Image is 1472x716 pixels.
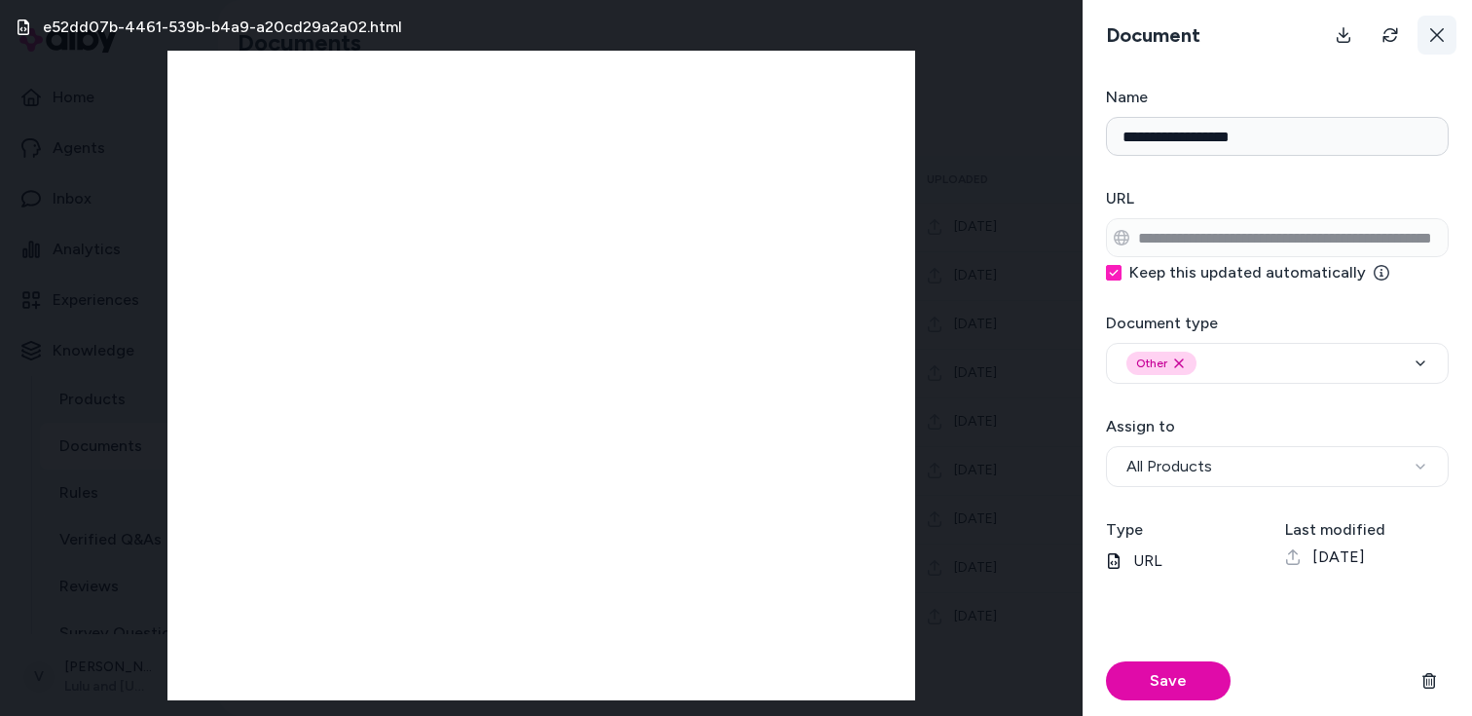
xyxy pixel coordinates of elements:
[1106,86,1449,109] h3: Name
[1129,265,1389,281] label: Keep this updated automatically
[1312,546,1365,569] span: [DATE]
[1126,455,1212,478] span: All Products
[1106,343,1449,384] button: OtherRemove other option
[1171,356,1187,371] button: Remove other option
[1126,352,1196,375] div: Other
[1106,661,1231,700] button: Save
[1285,518,1449,542] h3: Last modified
[43,16,402,39] h3: e52dd07b-4461-539b-b4a9-a20cd29a2a02.html
[1106,518,1270,542] h3: Type
[1098,21,1208,49] h3: Document
[1106,187,1449,210] h3: URL
[1371,16,1410,55] button: Refresh
[1106,417,1175,435] label: Assign to
[1106,312,1449,335] h3: Document type
[1106,549,1270,573] p: URL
